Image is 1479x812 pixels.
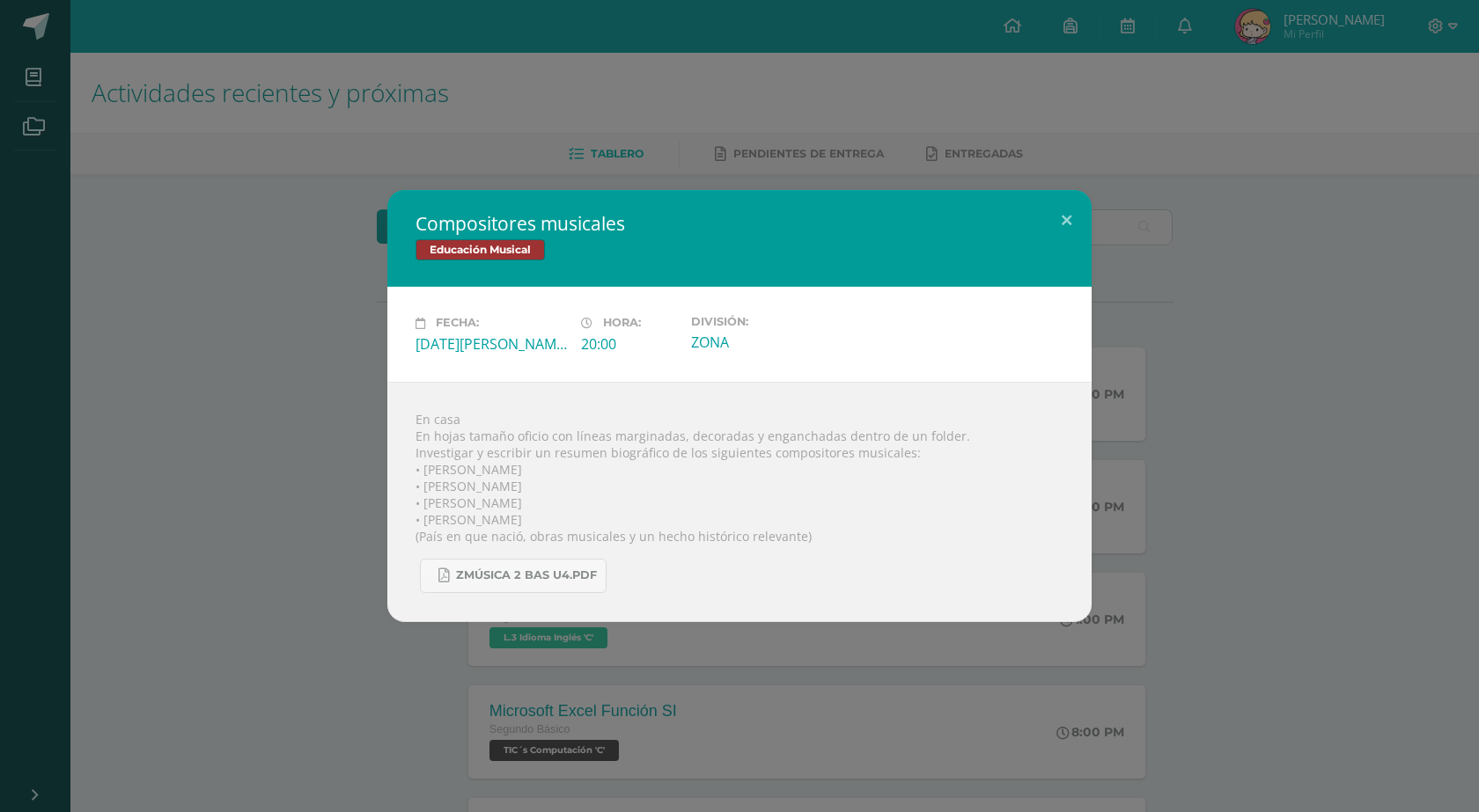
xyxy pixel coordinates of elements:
[456,568,597,582] span: Zmúsica 2 Bas U4.pdf
[420,559,607,593] a: Zmúsica 2 Bas U4.pdf
[581,334,677,354] div: 20:00
[416,211,1063,236] h2: Compositores musicales
[436,317,479,330] span: Fecha:
[603,317,641,330] span: Hora:
[416,239,545,260] span: Educación Musical
[416,334,567,354] div: [DATE][PERSON_NAME]
[387,382,1092,622] div: En casa En hojas tamaño oficio con líneas marginadas, decoradas y enganchadas dentro de un folder...
[691,315,843,328] label: División:
[1041,190,1092,250] button: Close (Esc)
[691,333,843,352] div: ZONA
